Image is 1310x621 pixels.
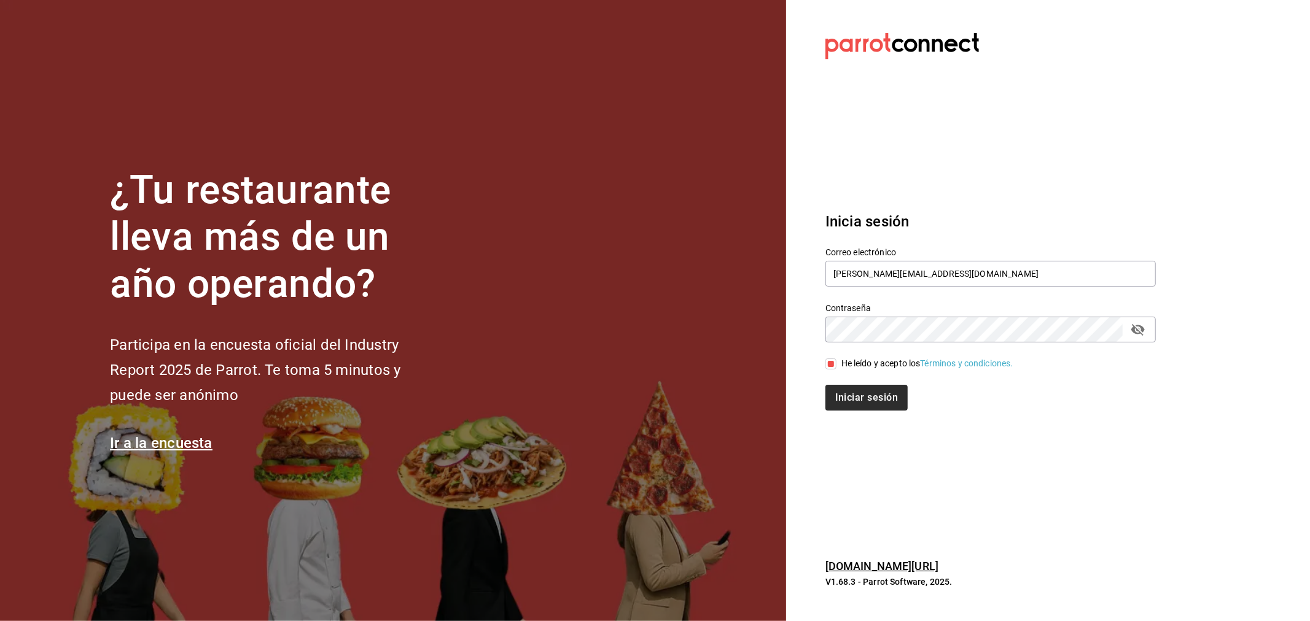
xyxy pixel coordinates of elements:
[921,358,1013,368] a: Términos y condiciones.
[825,210,1156,233] h3: Inicia sesión
[825,385,908,411] button: Iniciar sesión
[825,261,1156,287] input: Ingresa tu correo electrónico
[110,434,212,452] a: Ir a la encuesta
[825,576,1156,588] p: V1.68.3 - Parrot Software, 2025.
[110,167,442,308] h1: ¿Tu restaurante lleva más de un año operando?
[110,333,442,407] h2: Participa en la encuesta oficial del Industry Report 2025 de Parrot. Te toma 5 minutos y puede se...
[1128,319,1148,340] button: passwordField
[825,304,1156,312] label: Contraseña
[841,357,1013,370] div: He leído y acepto los
[825,248,1156,256] label: Correo electrónico
[825,560,938,573] a: [DOMAIN_NAME][URL]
